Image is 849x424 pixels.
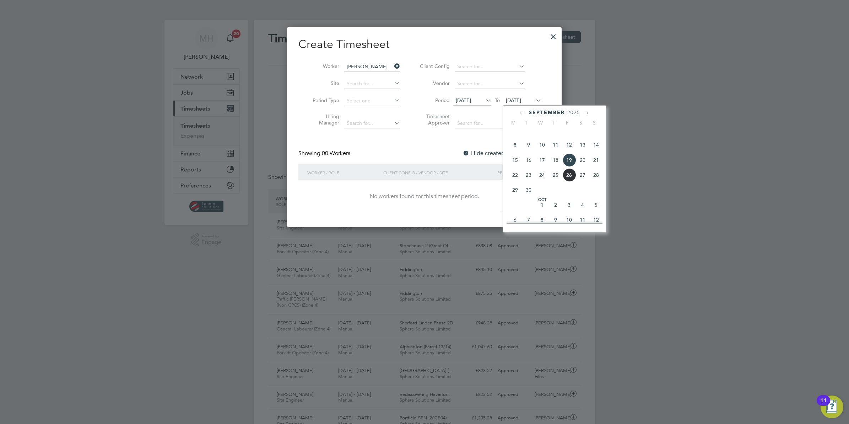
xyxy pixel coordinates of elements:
[562,213,576,227] span: 10
[567,110,580,116] span: 2025
[576,198,589,212] span: 4
[418,97,450,104] label: Period
[588,120,601,126] span: S
[508,153,522,167] span: 15
[576,153,589,167] span: 20
[305,164,382,181] div: Worker / Role
[455,79,525,89] input: Search for...
[307,113,339,126] label: Hiring Manager
[493,96,502,105] span: To
[820,401,827,410] div: 11
[506,97,521,104] span: [DATE]
[507,120,520,126] span: M
[418,80,450,86] label: Vendor
[535,198,549,212] span: 1
[535,213,549,227] span: 8
[574,120,588,126] span: S
[589,153,603,167] span: 21
[576,138,589,152] span: 13
[534,120,547,126] span: W
[589,198,603,212] span: 5
[549,198,562,212] span: 2
[529,110,565,116] span: September
[821,396,843,418] button: Open Resource Center, 11 new notifications
[589,138,603,152] span: 14
[562,198,576,212] span: 3
[549,138,562,152] span: 11
[382,164,496,181] div: Client Config / Vendor / Site
[549,168,562,182] span: 25
[463,150,535,157] label: Hide created timesheets
[418,113,450,126] label: Timesheet Approver
[535,138,549,152] span: 10
[522,138,535,152] span: 9
[522,153,535,167] span: 16
[535,153,549,167] span: 17
[576,213,589,227] span: 11
[522,183,535,197] span: 30
[496,164,543,181] div: Period
[322,150,350,157] span: 00 Workers
[561,120,574,126] span: F
[344,96,400,106] input: Select one
[547,120,561,126] span: T
[456,97,471,104] span: [DATE]
[307,80,339,86] label: Site
[535,168,549,182] span: 24
[307,97,339,104] label: Period Type
[508,138,522,152] span: 8
[549,213,562,227] span: 9
[535,198,549,202] span: Oct
[589,213,603,227] span: 12
[344,62,400,72] input: Search for...
[418,63,450,69] label: Client Config
[522,168,535,182] span: 23
[522,213,535,227] span: 7
[562,168,576,182] span: 26
[344,79,400,89] input: Search for...
[508,183,522,197] span: 29
[305,193,543,200] div: No workers found for this timesheet period.
[562,138,576,152] span: 12
[298,37,550,52] h2: Create Timesheet
[307,63,339,69] label: Worker
[576,168,589,182] span: 27
[298,150,352,157] div: Showing
[520,120,534,126] span: T
[549,153,562,167] span: 18
[455,62,525,72] input: Search for...
[455,118,525,128] input: Search for...
[508,168,522,182] span: 22
[589,168,603,182] span: 28
[508,213,522,227] span: 6
[344,118,400,128] input: Search for...
[562,153,576,167] span: 19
